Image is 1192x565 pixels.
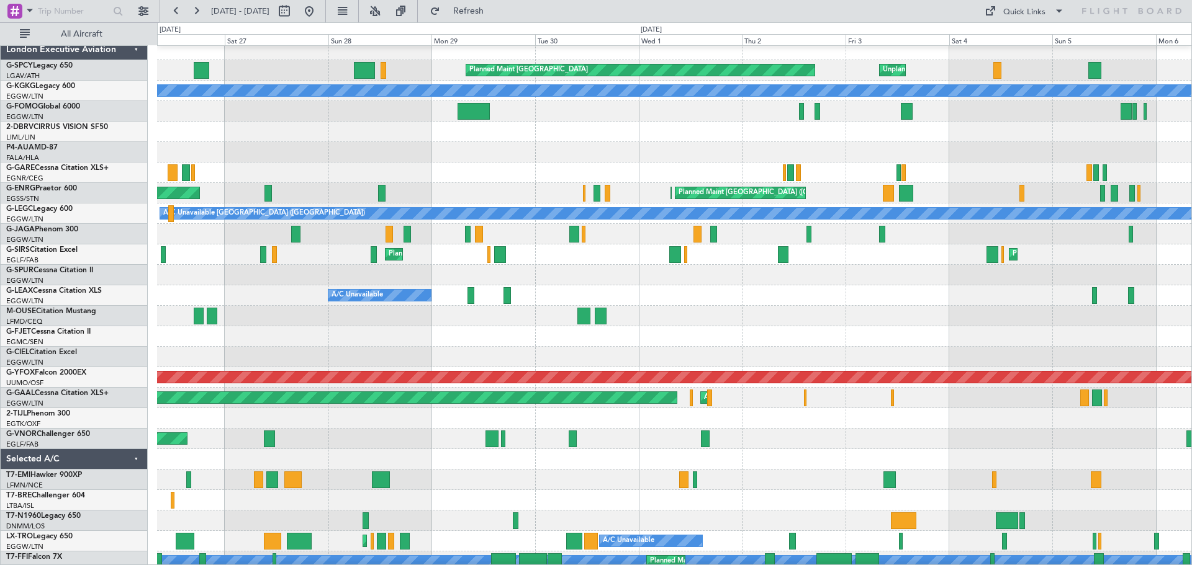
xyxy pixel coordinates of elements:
a: G-FJETCessna Citation II [6,328,91,336]
a: G-SPURCessna Citation II [6,267,93,274]
a: EGGW/LTN [6,399,43,408]
span: LX-TRO [6,533,33,540]
a: EGGW/LTN [6,296,43,306]
span: G-CIEL [6,349,29,356]
div: Planned Maint [GEOGRAPHIC_DATA] ([GEOGRAPHIC_DATA]) [679,184,874,202]
div: Unplanned Maint [GEOGRAPHIC_DATA] [883,61,1010,79]
a: T7-EMIHawker 900XP [6,471,82,479]
a: G-SPCYLegacy 650 [6,62,73,69]
span: G-YFOX [6,369,35,376]
span: T7-FFI [6,553,28,561]
a: EGGW/LTN [6,276,43,285]
a: EGNR/CEG [6,174,43,183]
a: LFMN/NCE [6,481,43,490]
div: A/C Unavailable [332,286,383,305]
div: Planned Maint [GEOGRAPHIC_DATA] ([GEOGRAPHIC_DATA]) [389,245,584,264]
div: Wed 1 [639,34,743,45]
a: G-YFOXFalcon 2000EX [6,369,86,376]
div: Tue 30 [535,34,639,45]
a: G-LEAXCessna Citation XLS [6,287,102,295]
span: M-OUSE [6,308,36,315]
div: Sat 4 [949,34,1053,45]
a: G-GARECessna Citation XLS+ [6,164,109,172]
a: T7-BREChallenger 604 [6,492,85,499]
a: G-FOMOGlobal 6000 [6,103,80,110]
span: G-SPCY [6,62,33,69]
div: Mon 29 [431,34,535,45]
span: G-VNOR [6,430,37,438]
a: G-ENRGPraetor 600 [6,185,77,192]
div: Fri 3 [846,34,949,45]
span: G-GARE [6,164,35,172]
a: LTBA/ISL [6,501,34,510]
div: Sat 27 [225,34,328,45]
a: EGSS/STN [6,194,39,203]
span: T7-EMI [6,471,30,479]
span: T7-N1960 [6,512,41,520]
a: UUMO/OSF [6,378,43,388]
a: EGLF/FAB [6,440,38,449]
a: T7-FFIFalcon 7X [6,553,62,561]
div: Fri 26 [121,34,225,45]
a: EGMC/SEN [6,337,43,347]
a: G-GAALCessna Citation XLS+ [6,389,109,397]
button: All Aircraft [14,24,135,44]
span: G-ENRG [6,185,35,192]
span: T7-BRE [6,492,32,499]
a: P4-AUAMD-87 [6,144,58,151]
a: FALA/HLA [6,153,39,162]
a: T7-N1960Legacy 650 [6,512,81,520]
span: G-GAAL [6,389,35,397]
div: [DATE] [641,25,662,35]
span: G-JAGA [6,226,35,233]
span: P4-AUA [6,144,34,151]
span: G-LEGC [6,205,33,213]
a: G-VNORChallenger 650 [6,430,90,438]
button: Refresh [424,1,499,21]
span: [DATE] - [DATE] [211,6,269,17]
a: EGGW/LTN [6,542,43,551]
a: LIML/LIN [6,133,35,142]
a: G-KGKGLegacy 600 [6,82,75,90]
span: G-SIRS [6,246,30,254]
span: 2-TIJL [6,410,27,417]
a: G-SIRSCitation Excel [6,246,78,254]
a: G-LEGCLegacy 600 [6,205,73,213]
span: 2-DBRV [6,123,34,131]
div: Planned Maint [GEOGRAPHIC_DATA] ([GEOGRAPHIC_DATA]) [366,532,562,550]
span: G-KGKG [6,82,35,90]
span: G-FJET [6,328,31,336]
div: Quick Links [1003,6,1045,19]
a: G-CIELCitation Excel [6,349,77,356]
div: A/C Unavailable [GEOGRAPHIC_DATA] ([GEOGRAPHIC_DATA]) [163,204,365,223]
span: All Aircraft [32,30,131,38]
a: EGGW/LTN [6,215,43,224]
a: LFMD/CEQ [6,317,42,326]
span: G-FOMO [6,103,38,110]
span: Refresh [443,7,495,16]
a: EGGW/LTN [6,112,43,122]
a: M-OUSECitation Mustang [6,308,96,315]
div: [DATE] [160,25,181,35]
div: Sun 28 [328,34,432,45]
span: G-SPUR [6,267,34,274]
a: EGTK/OXF [6,419,40,429]
div: Thu 2 [742,34,846,45]
a: LX-TROLegacy 650 [6,533,73,540]
a: EGGW/LTN [6,235,43,244]
button: Quick Links [978,1,1070,21]
a: 2-DBRVCIRRUS VISION SF50 [6,123,108,131]
a: G-JAGAPhenom 300 [6,226,78,233]
div: Sun 5 [1052,34,1156,45]
a: 2-TIJLPhenom 300 [6,410,70,417]
a: DNMM/LOS [6,522,45,531]
div: A/C Unavailable [603,532,654,550]
a: LGAV/ATH [6,71,40,81]
a: EGGW/LTN [6,92,43,101]
span: G-LEAX [6,287,33,295]
a: EGGW/LTN [6,358,43,367]
a: EGLF/FAB [6,256,38,265]
div: AOG Maint Dusseldorf [704,388,776,407]
input: Trip Number [38,2,109,20]
div: Planned Maint [GEOGRAPHIC_DATA] [469,61,588,79]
